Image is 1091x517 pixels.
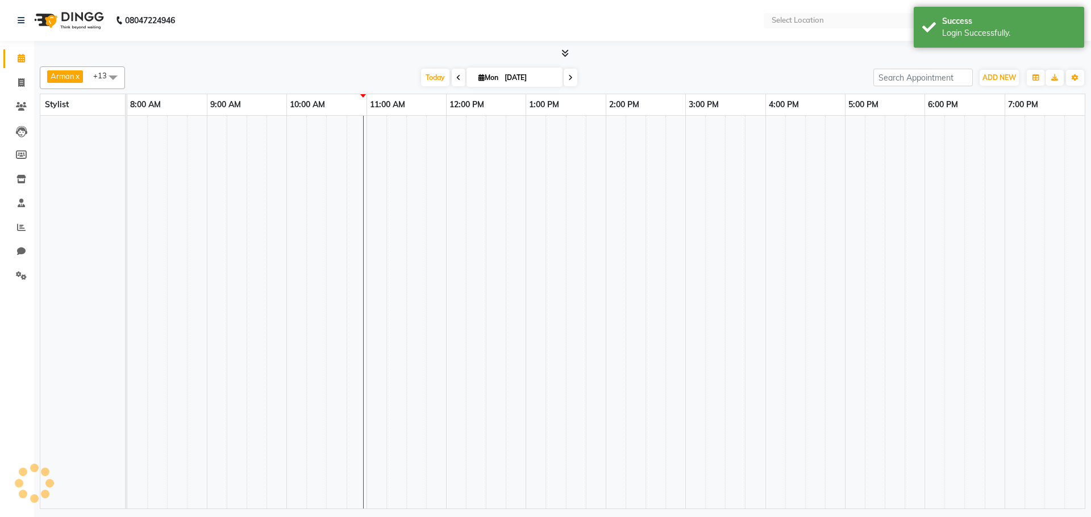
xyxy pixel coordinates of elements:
input: Search Appointment [873,69,973,86]
a: 10:00 AM [287,96,328,113]
img: logo [29,5,107,36]
a: 4:00 PM [766,96,802,113]
a: 1:00 PM [526,96,562,113]
span: Arman [51,72,74,81]
a: x [74,72,80,81]
button: ADD NEW [980,70,1019,86]
a: 2:00 PM [606,96,642,113]
div: Select Location [772,15,824,26]
span: Mon [476,73,501,82]
span: Today [421,69,449,86]
b: 08047224946 [125,5,175,36]
span: +13 [93,71,115,80]
a: 11:00 AM [367,96,408,113]
div: Success [942,15,1076,27]
a: 7:00 PM [1005,96,1041,113]
span: ADD NEW [982,73,1016,82]
a: 5:00 PM [846,96,881,113]
input: 2025-09-01 [501,69,558,86]
a: 12:00 PM [447,96,487,113]
span: Stylist [45,99,69,110]
div: Login Successfully. [942,27,1076,39]
a: 3:00 PM [686,96,722,113]
a: 6:00 PM [925,96,961,113]
a: 8:00 AM [127,96,164,113]
a: 9:00 AM [207,96,244,113]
